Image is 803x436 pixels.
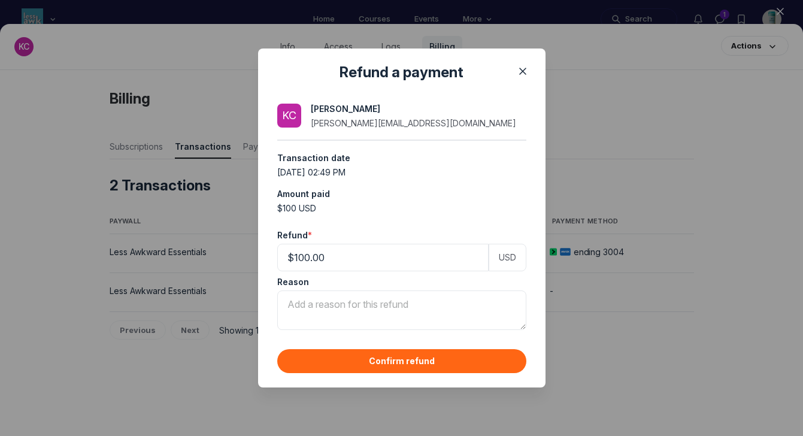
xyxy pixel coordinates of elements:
span: USD [499,252,516,264]
span: $100 USD [277,203,316,213]
span: Refund [277,229,312,241]
h4: Refund a payment [296,63,507,82]
span: Reason [277,276,309,288]
div: KC [282,108,296,123]
div: KC[PERSON_NAME][PERSON_NAME][EMAIL_ADDRESS][DOMAIN_NAME] [277,101,526,130]
span: [DATE] 02:49 PM [277,167,346,177]
span: Transaction date [277,153,350,163]
span: Amount paid [277,189,330,199]
button: Close [514,63,531,80]
span: [PERSON_NAME][EMAIL_ADDRESS][DOMAIN_NAME] [311,118,516,128]
span: [PERSON_NAME] [311,104,380,114]
button: Confirm refund [277,349,526,373]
